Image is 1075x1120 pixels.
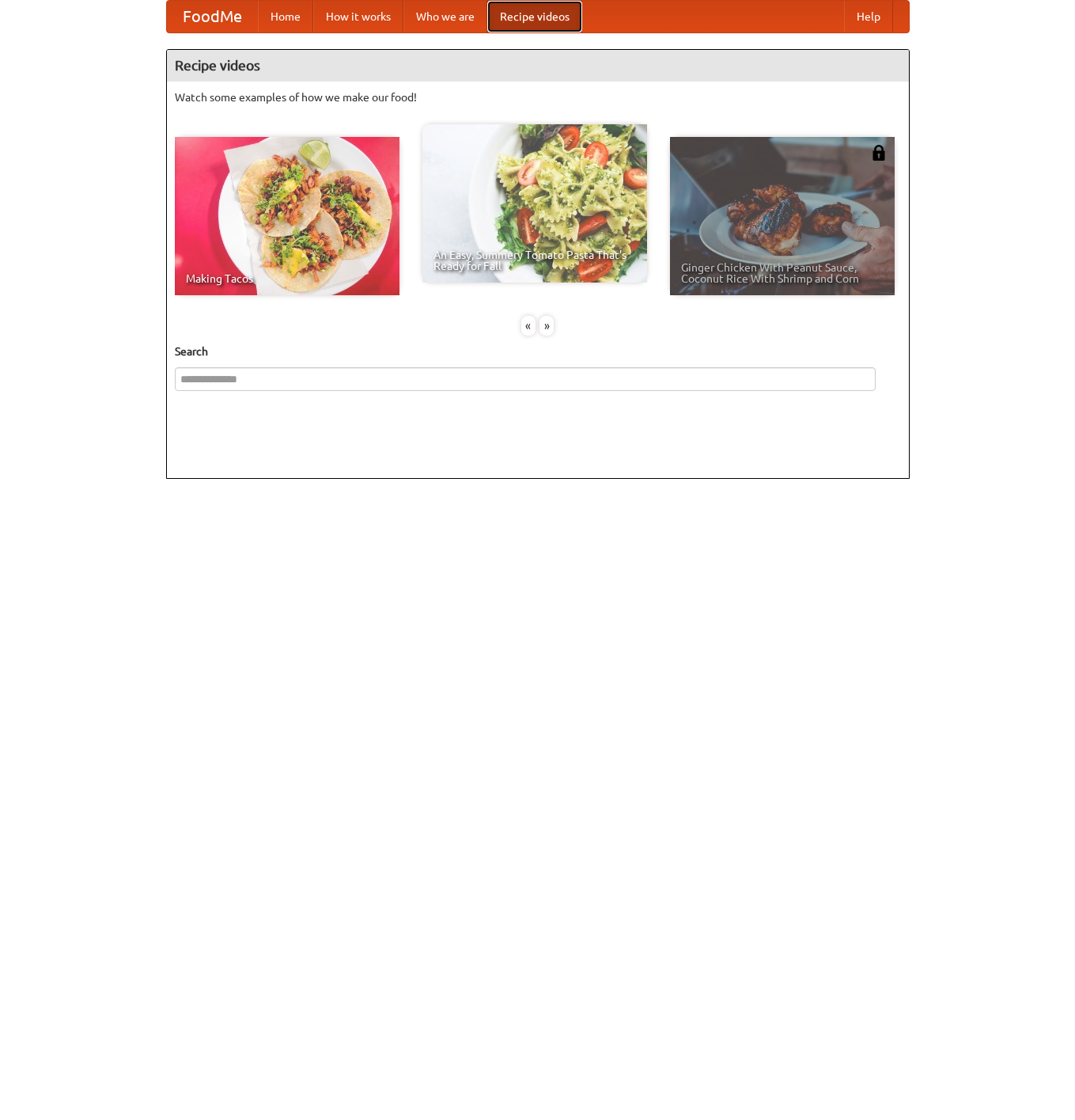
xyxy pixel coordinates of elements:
h5: Search [175,344,901,359]
a: Recipe videos [487,1,582,32]
h4: Recipe videos [167,50,909,82]
span: An Easy, Summery Tomato Pasta That's Ready for Fall [433,249,636,271]
span: Making Tacos [186,273,388,284]
a: How it works [313,1,403,32]
a: Home [258,1,313,32]
div: « [521,316,536,336]
a: Who we are [403,1,487,32]
p: Watch some examples of how we make our food! [175,89,901,105]
div: » [539,316,554,336]
a: Help [844,1,893,32]
a: An Easy, Summery Tomato Pasta That's Ready for Fall [422,124,647,283]
a: FoodMe [167,1,258,32]
a: Making Tacos [175,137,399,295]
img: 483408.png [871,145,887,161]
